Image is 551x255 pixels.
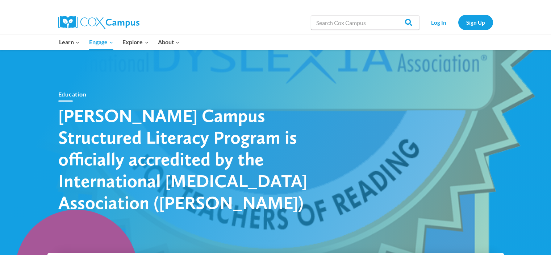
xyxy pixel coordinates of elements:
[423,15,455,30] a: Log In
[58,91,87,98] a: Education
[122,37,149,47] span: Explore
[158,37,180,47] span: About
[423,15,493,30] nav: Secondary Navigation
[55,34,184,50] nav: Primary Navigation
[58,16,139,29] img: Cox Campus
[89,37,113,47] span: Engage
[458,15,493,30] a: Sign Up
[58,104,312,213] h1: [PERSON_NAME] Campus Structured Literacy Program is officially accredited by the International [M...
[311,15,419,30] input: Search Cox Campus
[59,37,80,47] span: Learn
